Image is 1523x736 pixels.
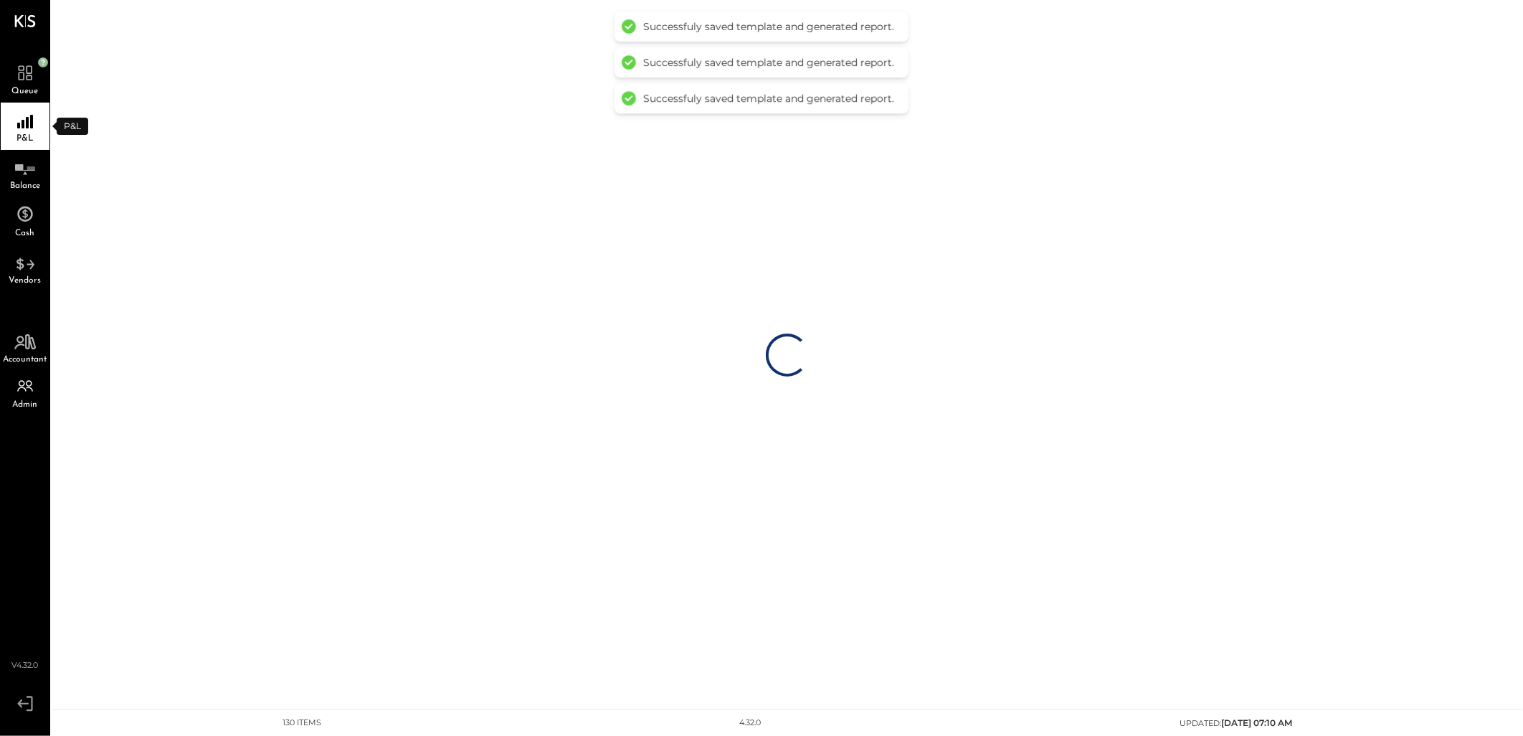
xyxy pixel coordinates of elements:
[1,245,49,292] a: Vendors
[4,355,47,364] span: Accountant
[1,55,49,103] a: Queue
[1,103,49,150] a: P&L
[12,87,39,95] span: Queue
[1,150,49,197] a: Balance
[16,134,34,143] span: P&L
[1,324,49,371] a: Accountant
[57,118,88,135] div: P&L
[643,92,894,105] div: Successfuly saved template and generated report.
[1,371,49,418] a: Admin
[9,276,42,285] span: Vendors
[16,229,35,237] span: Cash
[1221,717,1292,728] span: [DATE] 07:10 AM
[1180,717,1292,730] div: UPDATED:
[643,20,894,33] div: Successfuly saved template and generated report.
[1,197,49,245] a: Cash
[740,717,761,729] div: 4.32.0
[643,56,894,69] div: Successfuly saved template and generated report.
[283,717,321,729] div: 130 items
[13,400,38,409] span: Admin
[10,181,40,190] span: Balance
